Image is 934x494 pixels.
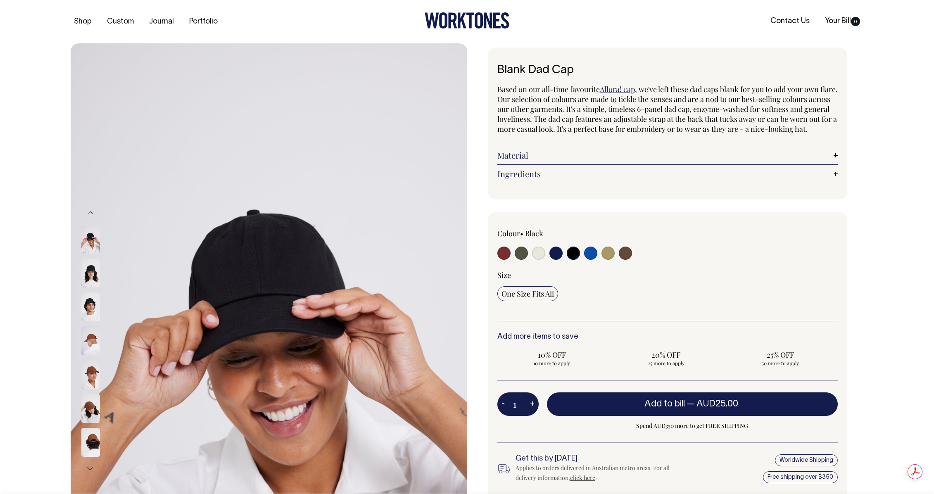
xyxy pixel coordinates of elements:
[104,15,137,28] a: Custom
[81,292,100,321] img: black
[497,286,558,301] input: One Size Fits All
[547,392,838,416] button: Add to bill —AUD25.00
[497,64,838,77] h1: Blank Dad Cap
[501,289,554,299] span: One Size Fits All
[767,14,813,28] a: Contact Us
[81,259,100,287] img: black
[547,421,838,431] span: Spend AUD350 more to get FREE SHIPPING
[497,333,838,341] h6: Add more items to save
[600,84,635,94] a: Allora! cap
[497,270,838,280] div: Size
[497,228,634,238] div: Colour
[525,228,543,238] label: Black
[81,326,100,355] img: chocolate
[81,360,100,389] img: chocolate
[696,400,738,408] span: AUD25.00
[497,84,600,94] span: Based on our all-time favourite
[516,463,683,483] div: Applies to orders delivered in Australian metro areas. For all delivery information, .
[497,169,838,179] a: Ingredients
[687,400,740,408] span: —
[84,459,97,478] button: Next
[497,347,607,369] input: 10% OFF 10 more to apply
[81,394,100,423] img: chocolate
[526,396,539,413] button: +
[726,347,835,369] input: 25% OFF 50 more to apply
[146,15,177,28] a: Journal
[822,14,863,28] a: Your Bill0
[501,360,603,366] span: 10 more to apply
[616,360,717,366] span: 25 more to apply
[501,350,603,360] span: 10% OFF
[84,204,97,222] button: Previous
[730,360,831,366] span: 50 more to apply
[520,228,523,238] span: •
[616,350,717,360] span: 20% OFF
[570,474,595,482] a: click here
[644,400,685,408] span: Add to bill
[81,428,100,457] img: chocolate
[497,396,509,413] button: -
[851,17,860,26] span: 0
[497,150,838,160] a: Material
[516,455,683,463] h6: Get this by [DATE]
[730,350,831,360] span: 25% OFF
[497,84,838,134] span: , we've left these dad caps blank for you to add your own flare. Our selection of colours are mad...
[81,225,100,254] img: black
[71,15,95,28] a: Shop
[186,15,221,28] a: Portfolio
[611,347,721,369] input: 20% OFF 25 more to apply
